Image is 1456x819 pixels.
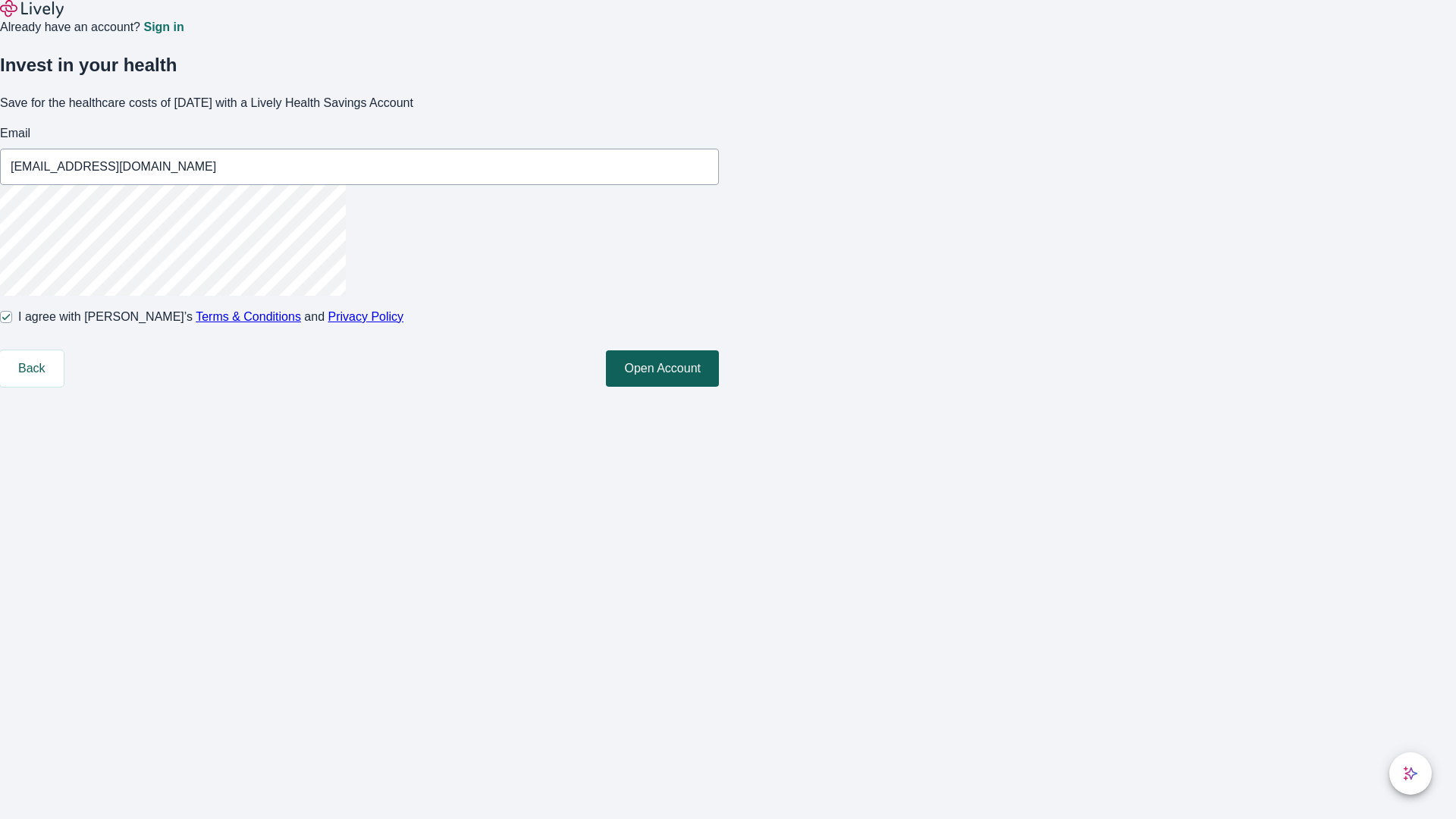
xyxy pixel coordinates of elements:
a: Sign in [143,21,184,33]
svg: Lively AI Assistant [1403,766,1418,781]
span: I agree with [PERSON_NAME]’s and [18,308,403,326]
button: Open Account [606,350,719,387]
a: Terms & Conditions [196,310,301,323]
button: chat [1389,752,1432,795]
a: Privacy Policy [328,310,404,323]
